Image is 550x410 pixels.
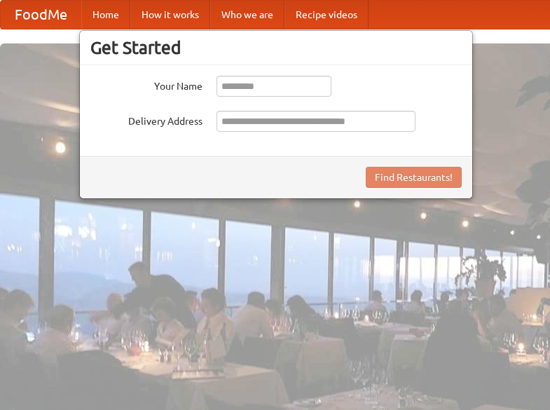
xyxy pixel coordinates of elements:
[90,111,202,128] label: Delivery Address
[1,1,81,29] a: FoodMe
[366,167,462,188] button: Find Restaurants!
[81,1,130,29] a: Home
[90,76,202,93] label: Your Name
[210,1,284,29] a: Who we are
[284,1,369,29] a: Recipe videos
[130,1,210,29] a: How it works
[90,37,462,58] h3: Get Started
